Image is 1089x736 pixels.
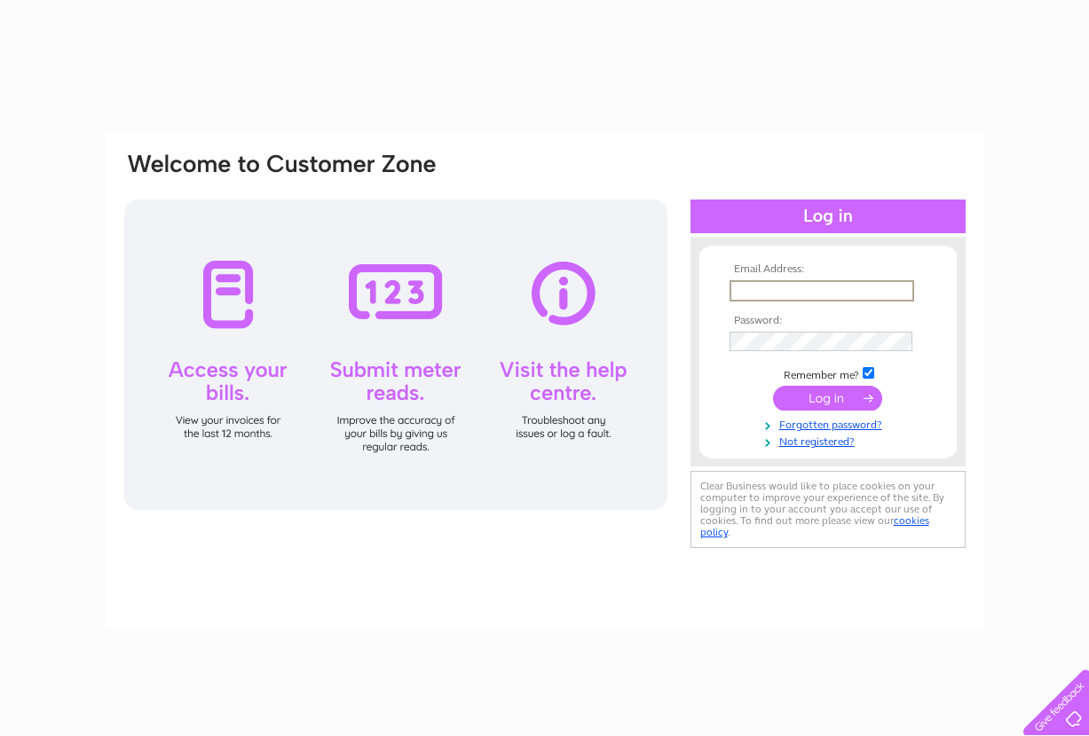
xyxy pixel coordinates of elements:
[690,471,966,548] div: Clear Business would like to place cookies on your computer to improve your experience of the sit...
[725,315,931,327] th: Password:
[725,263,931,276] th: Email Address:
[725,364,931,382] td: Remember me?
[730,415,931,432] a: Forgotten password?
[730,432,931,449] a: Not registered?
[700,514,929,538] a: cookies policy
[773,386,882,411] input: Submit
